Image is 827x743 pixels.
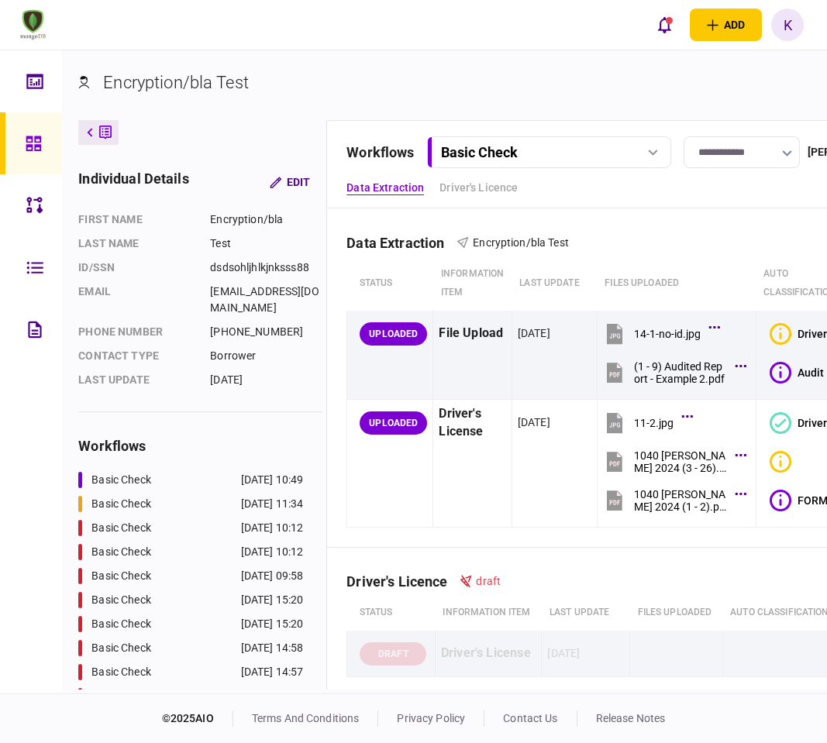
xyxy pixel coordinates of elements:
div: [DATE] 15:20 [241,616,304,632]
a: Driver's Licence [439,180,518,196]
div: UPLOADED [360,322,427,346]
a: Basic Check[DATE] 10:12 [78,544,303,560]
a: Basic Check[DATE] 14:57 [78,664,303,680]
button: Bad quality [770,451,798,473]
div: [DATE] 14:57 [241,664,304,680]
div: Data Extraction [346,235,457,251]
div: First name [78,212,195,228]
div: draft [460,573,501,590]
div: Basic Check [441,144,518,160]
div: 14-1-no-id.jpg [634,328,701,340]
div: Basic Check [91,472,150,488]
span: Encryption/bla Test [473,236,569,249]
div: [EMAIL_ADDRESS][DOMAIN_NAME] [210,284,322,316]
div: ID/SSN [78,260,195,276]
a: release notes [596,712,666,724]
div: Encryption/bla Test [103,70,249,95]
div: Basic Check [91,520,150,536]
img: client company logo [16,5,50,44]
div: [DATE] 14:58 [241,640,304,656]
div: [DATE] [518,414,550,430]
div: Bad quality [770,323,791,345]
th: status [347,595,436,631]
div: Basic Check [91,592,150,608]
a: Basic Check[DATE] 10:49 [78,472,303,488]
button: K [771,9,804,41]
button: 1040 JAMES LNEELEY 2024 (1 - 2).pdf [603,483,743,518]
div: individual details [78,168,188,196]
th: last update [542,595,630,631]
div: Contact type [78,348,195,364]
button: Basic Check [427,136,671,168]
a: Basic Check[DATE] 15:20 [78,616,303,632]
th: Information item [435,595,541,631]
button: Edit [257,168,322,196]
div: [DATE] 11:34 [241,496,304,512]
div: © 2025 AIO [162,710,233,727]
button: 14-1-no-id.jpg [603,316,716,351]
div: last update [78,372,195,388]
a: Data Extraction [346,180,424,196]
div: Encryption/bla [210,212,322,228]
th: status [347,256,433,311]
div: [DATE] 10:12 [241,520,304,536]
div: Borrower [210,348,322,364]
div: Basic Check [91,688,150,704]
th: Files uploaded [597,256,756,311]
div: Driver's License [441,636,536,671]
button: open adding identity options [690,9,762,41]
div: [DATE] 10:12 [241,544,304,560]
a: Basic Check[DATE] 14:49 [78,688,303,704]
div: [DATE] 15:20 [241,592,304,608]
th: Information item [433,256,512,311]
div: Bad quality [770,451,791,473]
div: Basic Check [91,568,150,584]
div: File Upload [439,316,505,351]
div: email [78,284,195,316]
div: Basic Check [91,496,150,512]
div: Last name [78,236,195,252]
a: privacy policy [397,712,465,724]
div: UPLOADED [360,411,427,435]
div: Basic Check [91,544,150,560]
div: phone number [78,324,195,340]
div: Basic Check [91,664,150,680]
div: dsdsohljhlkjnksss88 [210,260,322,276]
div: Driver's License [439,405,505,441]
div: [DATE] 09:58 [241,568,304,584]
div: (1 - 9) Audited Report - Example 2.pdf [634,360,727,385]
div: Driver's Licence [346,573,460,590]
a: Basic Check[DATE] 14:58 [78,640,303,656]
button: (1 - 9) Audited Report - Example 2.pdf [603,355,743,390]
div: Basic Check [91,616,150,632]
th: Files uploaded [630,595,723,631]
a: terms and conditions [252,712,360,724]
div: [DATE] 14:49 [241,688,304,704]
a: contact us [503,712,557,724]
div: Basic Check [91,640,150,656]
div: 1040 JAMES LNEELEY 2024 (3 - 26).pdf [634,449,727,474]
div: [DATE] [518,325,550,341]
a: Basic Check[DATE] 10:12 [78,520,303,536]
div: [DATE] 10:49 [241,472,304,488]
a: Basic Check[DATE] 11:34 [78,496,303,512]
div: workflows [346,142,414,163]
div: [DATE] [547,645,580,661]
div: workflows [78,435,322,456]
button: open notifications list [648,9,681,41]
div: [PHONE_NUMBER] [210,324,322,340]
a: Basic Check[DATE] 09:58 [78,568,303,584]
button: 1040 JAMES LNEELEY 2024 (3 - 26).pdf [603,444,743,479]
div: Test [210,236,322,252]
div: DRAFT [360,642,426,666]
a: Basic Check[DATE] 15:20 [78,592,303,608]
th: last update [512,256,597,311]
div: 11-2.jpg [634,417,674,429]
div: [DATE] [210,372,322,388]
button: 11-2.jpg [603,405,689,440]
div: 1040 JAMES LNEELEY 2024 (1 - 2).pdf [634,488,727,513]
